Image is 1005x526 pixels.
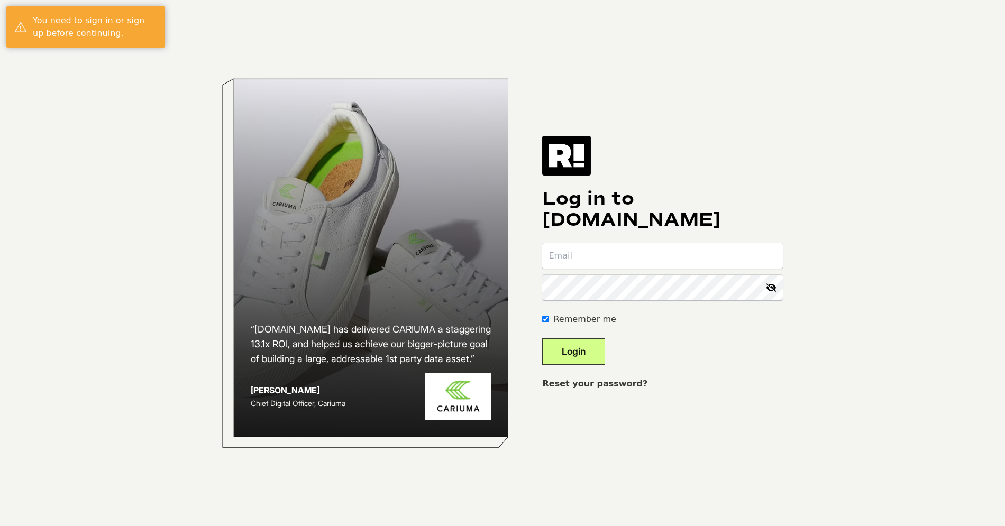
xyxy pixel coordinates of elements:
[542,136,591,175] img: Retention.com
[542,188,783,230] h1: Log in to [DOMAIN_NAME]
[553,313,616,326] label: Remember me
[542,338,605,365] button: Login
[251,385,319,395] strong: [PERSON_NAME]
[33,14,157,40] div: You need to sign in or sign up before continuing.
[251,322,492,366] h2: “[DOMAIN_NAME] has delivered CARIUMA a staggering 13.1x ROI, and helped us achieve our bigger-pic...
[425,373,491,421] img: Cariuma
[542,379,647,389] a: Reset your password?
[251,399,345,408] span: Chief Digital Officer, Cariuma
[542,243,783,269] input: Email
